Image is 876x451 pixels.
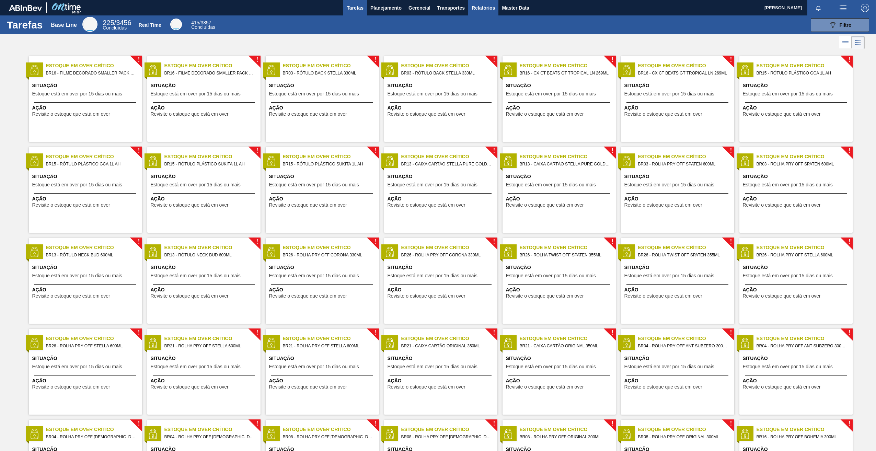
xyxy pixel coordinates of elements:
span: Estoque em Over Crítico [638,335,734,342]
span: Ação [506,377,614,384]
span: Revisite o estoque que está em over [32,293,110,299]
span: Estoque em Over Crítico [46,153,142,160]
span: Ação [388,104,496,112]
span: ! [493,57,495,62]
span: Situação [151,82,259,89]
span: Estoque em Over Crítico [283,426,379,433]
span: Estoque está em over por 15 dias ou mais [269,364,359,369]
span: BR16 - CX CT BEATS GT TROPICAL LN 269ML [520,69,610,77]
img: status [266,338,276,348]
span: Tarefas [347,4,364,12]
span: Estoque está em over por 15 dias ou mais [151,364,241,369]
span: Ação [269,195,377,203]
span: Estoque em Over Crítico [46,244,142,251]
span: Estoque em Over Crítico [283,62,379,69]
img: status [740,247,750,257]
span: ! [848,239,850,244]
span: Situação [506,82,614,89]
span: Situação [624,82,733,89]
img: status [266,65,276,75]
img: Logout [861,4,869,12]
span: Estoque em Over Crítico [46,335,142,342]
span: Estoque em Over Crítico [164,244,261,251]
span: Estoque em Over Crítico [520,426,616,433]
div: Real Time [170,19,182,30]
span: BR21 - CAIXA CARTÃO ORIGINAL 350ML [520,342,610,350]
img: status [503,247,513,257]
span: Situação [269,173,377,180]
span: ! [730,239,732,244]
span: BR15 - RÓTULO PLÁSTICO SUKITA 1L AH [283,160,373,168]
span: ! [256,421,258,426]
span: Estoque está em over por 15 dias ou mais [506,182,596,187]
div: Base Line [51,22,77,28]
span: BR08 - ROLHA PRY OFF BRAHMA 300ML [401,433,492,441]
span: Situação [388,173,496,180]
span: Situação [32,173,140,180]
span: Revisite o estoque que está em over [743,384,821,390]
span: Relatórios [472,4,495,12]
span: Revisite o estoque que está em over [269,293,347,299]
span: Estoque está em over por 15 dias ou mais [151,273,241,278]
img: status [503,429,513,439]
span: BR13 - RÓTULO NECK BUD 600ML [164,251,255,259]
span: Ação [151,286,259,293]
span: BR16 - CX CT BEATS GT TROPICAL LN 269ML [638,69,729,77]
span: BR15 - RÓTULO PLÁSTICO SUKITA 1L AH [164,160,255,168]
span: Estoque em Over Crítico [164,335,261,342]
span: BR13 - CAIXA CARTÃO STELLA PURE GOLD 269ML [520,160,610,168]
button: Filtro [811,18,869,32]
span: ! [493,421,495,426]
img: status [384,156,395,166]
span: Estoque está em over por 15 dias ou mais [624,273,714,278]
span: Estoque em Over Crítico [164,153,261,160]
span: Estoque está em over por 15 dias ou mais [743,273,833,278]
span: Estoque está em over por 15 dias ou mais [32,91,122,96]
span: ! [611,330,613,335]
div: Real Time [139,22,161,28]
span: Revisite o estoque que está em over [624,384,702,390]
span: Revisite o estoque que está em over [743,293,821,299]
span: Estoque em Over Crítico [46,426,142,433]
span: BR04 - ROLHA PRY OFF ANT SUBZERO 300ML [757,342,847,350]
span: Revisite o estoque que está em over [388,384,465,390]
span: Estoque em Over Crítico [401,335,497,342]
span: Situação [151,264,259,271]
span: Estoque em Over Crítico [757,244,853,251]
img: status [266,247,276,257]
span: Estoque está em over por 15 dias ou mais [506,273,596,278]
span: Situação [743,82,851,89]
img: status [503,65,513,75]
span: BR26 - ROLHA PRY OFF CORONA 330ML [283,251,373,259]
span: Revisite o estoque que está em over [506,203,584,208]
img: status [621,156,632,166]
span: Estoque está em over por 15 dias ou mais [269,91,359,96]
span: Revisite o estoque que está em over [151,112,229,117]
span: ! [848,148,850,153]
span: Estoque em Over Crítico [757,153,853,160]
span: Ação [32,195,140,203]
img: status [384,429,395,439]
span: Situação [269,82,377,89]
span: BR04 - ROLHA PRY OFF ANT SUBZERO 300ML [638,342,729,350]
span: Estoque está em over por 15 dias ou mais [388,182,477,187]
img: status [740,429,750,439]
span: Estoque está em over por 15 dias ou mais [743,364,833,369]
div: Visão em Cards [852,36,865,49]
span: Estoque está em over por 15 dias ou mais [388,364,477,369]
span: Revisite o estoque que está em over [624,203,702,208]
span: BR03 - ROLHA PRY OFF SPATEN 600ML [638,160,729,168]
span: BR04 - ROLHA PRY OFF BRAHMA DUPLO MALTE 300ML [164,433,255,441]
span: Estoque em Over Crítico [164,62,261,69]
span: BR08 - ROLHA PRY OFF ORIGINAL 300ML [520,433,610,441]
span: Estoque em Over Crítico [638,153,734,160]
span: Estoque em Over Crítico [401,62,497,69]
span: ! [848,57,850,62]
span: Estoque está em over por 15 dias ou mais [388,273,477,278]
img: status [740,338,750,348]
span: ! [138,421,140,426]
span: ! [730,330,732,335]
span: Filtro [840,22,852,28]
span: BR16 - FILME DECORADO SMALLER PACK 269ML [46,69,137,77]
span: BR15 - RÓTULO PLÁSTICO GCA 1L AH [46,160,137,168]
